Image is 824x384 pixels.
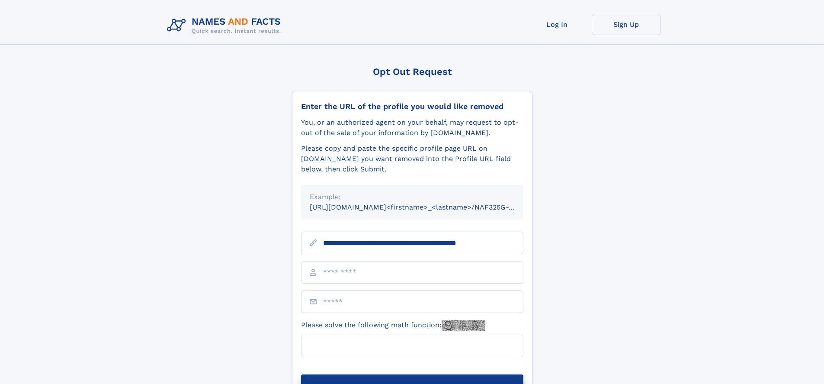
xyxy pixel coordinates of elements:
img: Logo Names and Facts [164,14,288,37]
div: You, or an authorized agent on your behalf, may request to opt-out of the sale of your informatio... [301,117,523,138]
label: Please solve the following math function: [301,320,485,331]
a: Log In [523,14,592,35]
div: Example: [310,192,515,202]
div: Opt Out Request [292,66,532,77]
small: [URL][DOMAIN_NAME]<firstname>_<lastname>/NAF325G-xxxxxxxx [310,203,540,211]
a: Sign Up [592,14,661,35]
div: Please copy and paste the specific profile page URL on [DOMAIN_NAME] you want removed into the Pr... [301,143,523,174]
div: Enter the URL of the profile you would like removed [301,102,523,111]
